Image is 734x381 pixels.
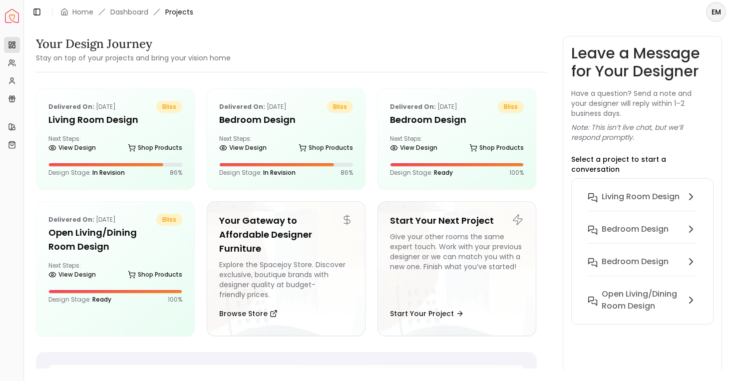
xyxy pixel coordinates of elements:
span: Ready [92,295,111,304]
p: Have a question? Send a note and your designer will reply within 1–2 business days. [571,88,714,118]
button: Start Your Project [390,304,464,324]
span: Projects [165,7,193,17]
div: Next Steps: [219,135,353,155]
b: Delivered on: [219,102,265,111]
small: Stay on top of your projects and bring your vision home [36,53,231,63]
a: View Design [48,141,96,155]
div: Give your other rooms the same expert touch. Work with your previous designer or we can match you... [390,232,524,300]
h5: Bedroom design [219,113,353,127]
p: 100 % [509,169,524,177]
span: In Revision [92,168,125,177]
a: View Design [48,268,96,282]
b: Delivered on: [48,102,94,111]
h5: Open Living/Dining Room Design [48,226,182,254]
span: bliss [327,101,353,113]
div: Next Steps: [48,135,182,155]
a: Start Your Next ProjectGive your other rooms the same expert touch. Work with your previous desig... [377,201,536,336]
a: View Design [390,141,437,155]
button: Living Room design [580,187,706,219]
button: Bedroom Design [580,252,706,284]
h5: Start Your Next Project [390,214,524,228]
button: Open Living/Dining Room Design [580,284,706,316]
h3: Leave a Message for Your Designer [571,44,714,80]
nav: breadcrumb [60,7,193,17]
span: In Revision [263,168,296,177]
a: Spacejoy [5,9,19,23]
p: [DATE] [390,101,457,113]
button: Browse Store [219,304,278,324]
p: Design Stage: [48,169,125,177]
p: [DATE] [48,214,116,226]
p: Design Stage: [390,169,453,177]
h3: Your Design Journey [36,36,231,52]
p: Design Stage: [219,169,296,177]
p: [DATE] [219,101,287,113]
p: Design Stage: [48,296,111,304]
span: bliss [156,214,182,226]
img: Spacejoy Logo [5,9,19,23]
h6: Bedroom design [602,223,669,235]
a: Shop Products [469,141,524,155]
h5: Bedroom Design [390,113,524,127]
div: Next Steps: [390,135,524,155]
button: Bedroom design [580,219,706,252]
h5: Your Gateway to Affordable Designer Furniture [219,214,353,256]
a: Your Gateway to Affordable Designer FurnitureExplore the Spacejoy Store. Discover exclusive, bout... [207,201,366,336]
a: View Design [219,141,267,155]
p: 86 % [341,169,353,177]
span: bliss [498,101,524,113]
a: Dashboard [110,7,148,17]
a: Shop Products [299,141,353,155]
a: Shop Products [128,268,182,282]
h5: Living Room design [48,113,182,127]
p: [DATE] [48,101,116,113]
button: EM [706,2,726,22]
h6: Bedroom Design [602,256,669,268]
span: Ready [434,168,453,177]
p: 86 % [170,169,182,177]
a: Shop Products [128,141,182,155]
p: 100 % [168,296,182,304]
p: Note: This isn’t live chat, but we’ll respond promptly. [571,122,714,142]
div: Explore the Spacejoy Store. Discover exclusive, boutique brands with designer quality at budget-f... [219,260,353,300]
b: Delivered on: [48,215,94,224]
a: Home [72,7,93,17]
h6: Living Room design [602,191,680,203]
p: Select a project to start a conversation [571,154,714,174]
h6: Open Living/Dining Room Design [602,288,682,312]
span: bliss [156,101,182,113]
div: Next Steps: [48,262,182,282]
span: EM [707,3,725,21]
b: Delivered on: [390,102,436,111]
